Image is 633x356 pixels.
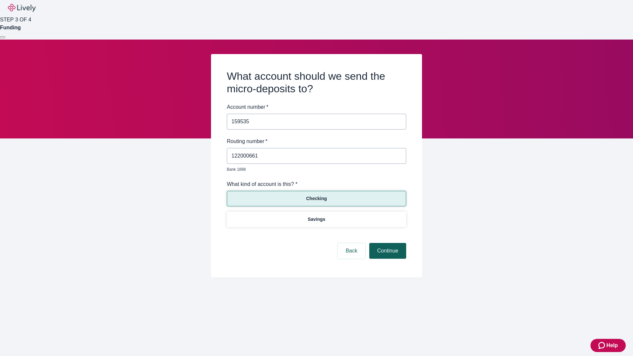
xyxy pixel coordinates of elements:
label: What kind of account is this? * [227,180,297,188]
p: Checking [306,195,327,202]
label: Account number [227,103,268,111]
button: Back [338,243,365,259]
svg: Zendesk support icon [598,341,606,349]
img: Lively [8,4,36,12]
p: Bank 1898 [227,166,402,172]
h2: What account should we send the micro-deposits to? [227,70,406,95]
button: Zendesk support iconHelp [590,339,626,352]
p: Savings [308,216,325,223]
button: Checking [227,191,406,206]
button: Continue [369,243,406,259]
span: Help [606,341,618,349]
button: Savings [227,212,406,227]
label: Routing number [227,137,267,145]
